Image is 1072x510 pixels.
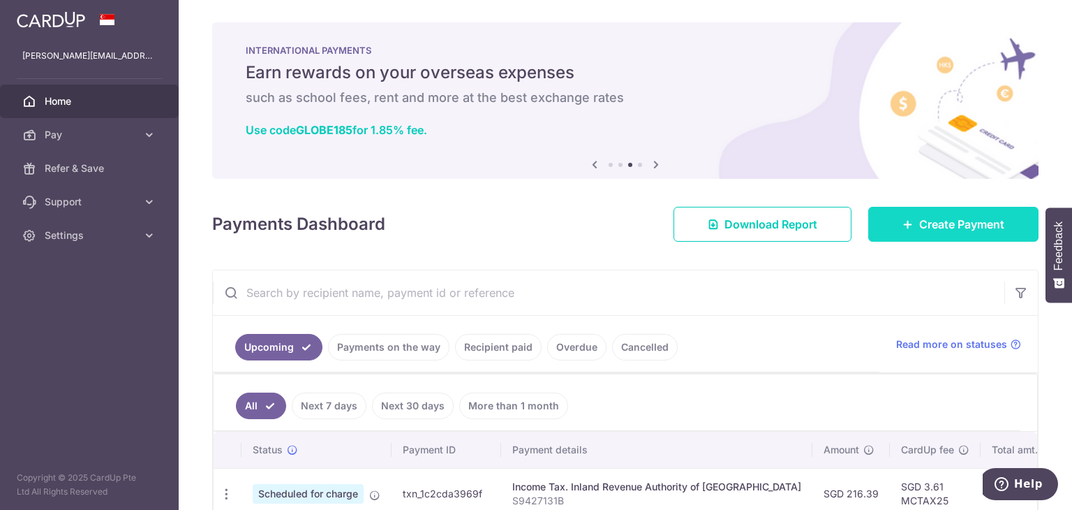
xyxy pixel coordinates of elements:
[372,393,454,419] a: Next 30 days
[901,443,954,457] span: CardUp fee
[296,123,352,137] b: GLOBE185
[501,432,812,468] th: Payment details
[246,61,1005,84] h5: Earn rewards on your overseas expenses
[17,11,85,28] img: CardUp
[328,334,449,360] a: Payments on the way
[547,334,606,360] a: Overdue
[724,216,817,233] span: Download Report
[455,334,542,360] a: Recipient paid
[45,161,137,175] span: Refer & Save
[236,393,286,419] a: All
[896,337,1021,351] a: Read more on statuses
[292,393,366,419] a: Next 7 days
[868,207,1038,242] a: Create Payment
[246,89,1005,106] h6: such as school fees, rent and more at the best exchange rates
[512,480,801,494] div: Income Tax. Inland Revenue Authority of [GEOGRAPHIC_DATA]
[235,334,322,360] a: Upcoming
[45,228,137,242] span: Settings
[459,393,568,419] a: More than 1 month
[246,45,1005,56] p: INTERNATIONAL PAYMENTS
[1052,221,1065,270] span: Feedback
[983,468,1058,503] iframe: Opens a widget where you can find more information
[45,94,137,108] span: Home
[824,443,859,457] span: Amount
[392,432,501,468] th: Payment ID
[612,334,678,360] a: Cancelled
[45,128,137,142] span: Pay
[212,22,1038,179] img: International Payment Banner
[212,212,385,237] h4: Payments Dashboard
[992,443,1038,457] span: Total amt.
[22,49,156,63] p: [PERSON_NAME][EMAIL_ADDRESS][DOMAIN_NAME]
[253,484,364,504] span: Scheduled for charge
[1045,207,1072,303] button: Feedback - Show survey
[246,123,427,137] a: Use codeGLOBE185for 1.85% fee.
[896,337,1007,351] span: Read more on statuses
[919,216,1004,233] span: Create Payment
[253,443,283,457] span: Status
[45,195,137,209] span: Support
[213,270,1004,315] input: Search by recipient name, payment id or reference
[512,494,801,508] p: S9427131B
[673,207,851,242] a: Download Report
